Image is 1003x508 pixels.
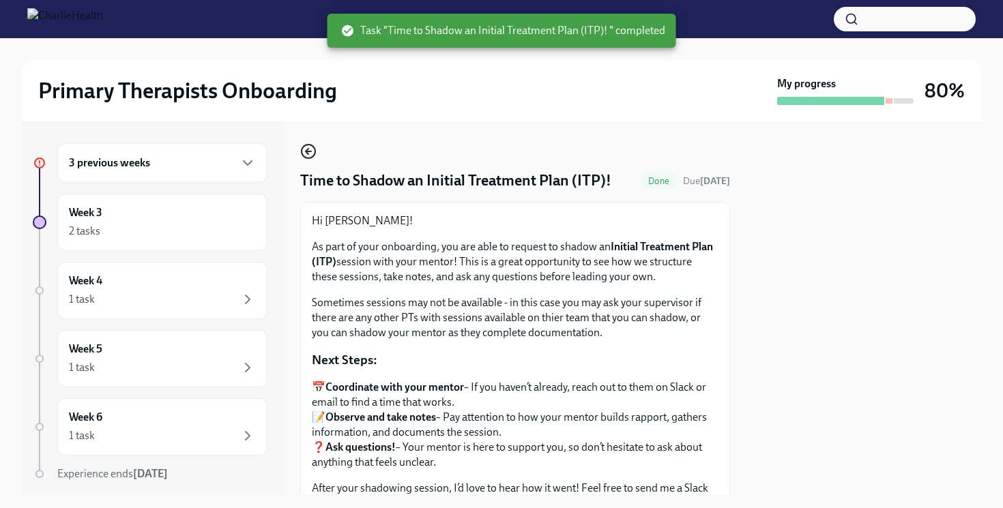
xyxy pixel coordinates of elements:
p: 📅 – If you haven’t already, reach out to them on Slack or email to find a time that works. 📝 – Pa... [312,380,718,470]
span: Due [683,175,730,187]
div: 1 task [69,292,95,307]
strong: My progress [777,76,836,91]
strong: Ask questions! [325,440,396,453]
span: Task "Time to Shadow an Initial Treatment Plan (ITP)! " completed [341,23,665,38]
span: Experience ends [57,467,168,480]
strong: Observe and take notes [325,410,436,423]
a: Week 41 task [33,262,267,319]
p: Sometimes sessions may not be available - in this case you may ask your supervisor if there are a... [312,295,718,340]
span: Done [640,176,678,186]
p: As part of your onboarding, you are able to request to shadow an session with your mentor! This i... [312,239,718,284]
h3: 80% [925,78,965,103]
a: Week 32 tasks [33,194,267,251]
div: 2 tasks [69,224,100,239]
strong: [DATE] [700,175,730,187]
p: Hi [PERSON_NAME]! [312,213,718,228]
h6: Week 5 [69,342,102,357]
img: CharlieHealth [27,8,103,30]
h6: 3 previous weeks [69,155,150,170]
span: August 9th, 2025 10:00 [683,175,730,188]
h6: Week 6 [69,410,102,425]
div: 1 task [69,360,95,375]
a: Week 51 task [33,330,267,387]
a: Week 61 task [33,398,267,455]
strong: Coordinate with your mentor [325,380,464,393]
p: Next Steps: [312,351,718,369]
h6: Week 3 [69,205,102,220]
strong: [DATE] [133,467,168,480]
h4: Time to Shadow an Initial Treatment Plan (ITP)! [300,170,611,191]
h2: Primary Therapists Onboarding [38,77,337,104]
div: 1 task [69,428,95,443]
h6: Week 4 [69,273,102,288]
div: 3 previous weeks [57,143,267,183]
